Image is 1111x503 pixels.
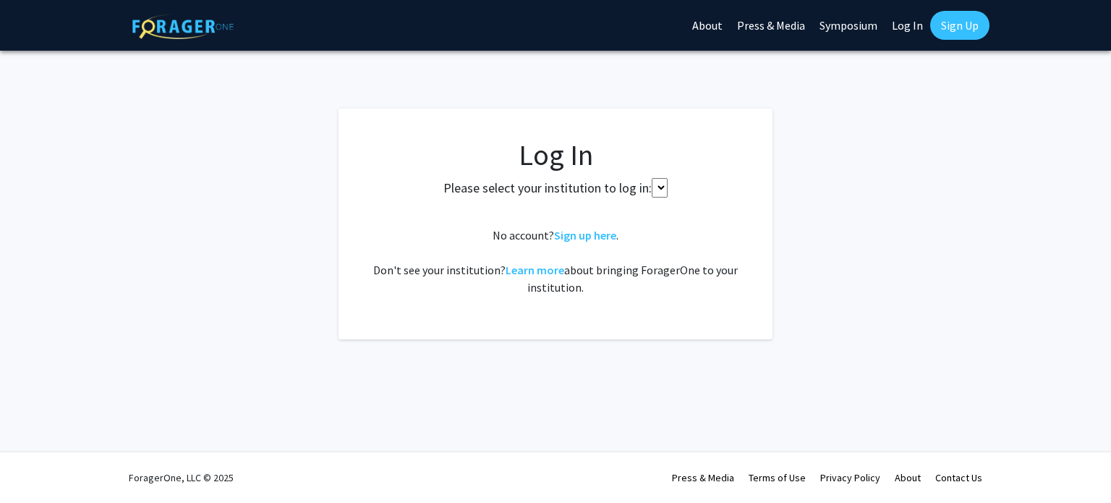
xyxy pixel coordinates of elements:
a: Sign Up [930,11,989,40]
div: ForagerOne, LLC © 2025 [129,452,234,503]
a: Contact Us [935,471,982,484]
a: Press & Media [672,471,734,484]
a: Learn more about bringing ForagerOne to your institution [506,263,564,277]
label: Please select your institution to log in: [443,178,652,198]
a: Sign up here [554,228,616,242]
img: ForagerOne Logo [132,14,234,39]
a: About [895,471,921,484]
a: Privacy Policy [820,471,880,484]
h1: Log In [367,138,744,172]
div: No account? . Don't see your institution? about bringing ForagerOne to your institution. [367,227,744,296]
a: Terms of Use [749,471,806,484]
